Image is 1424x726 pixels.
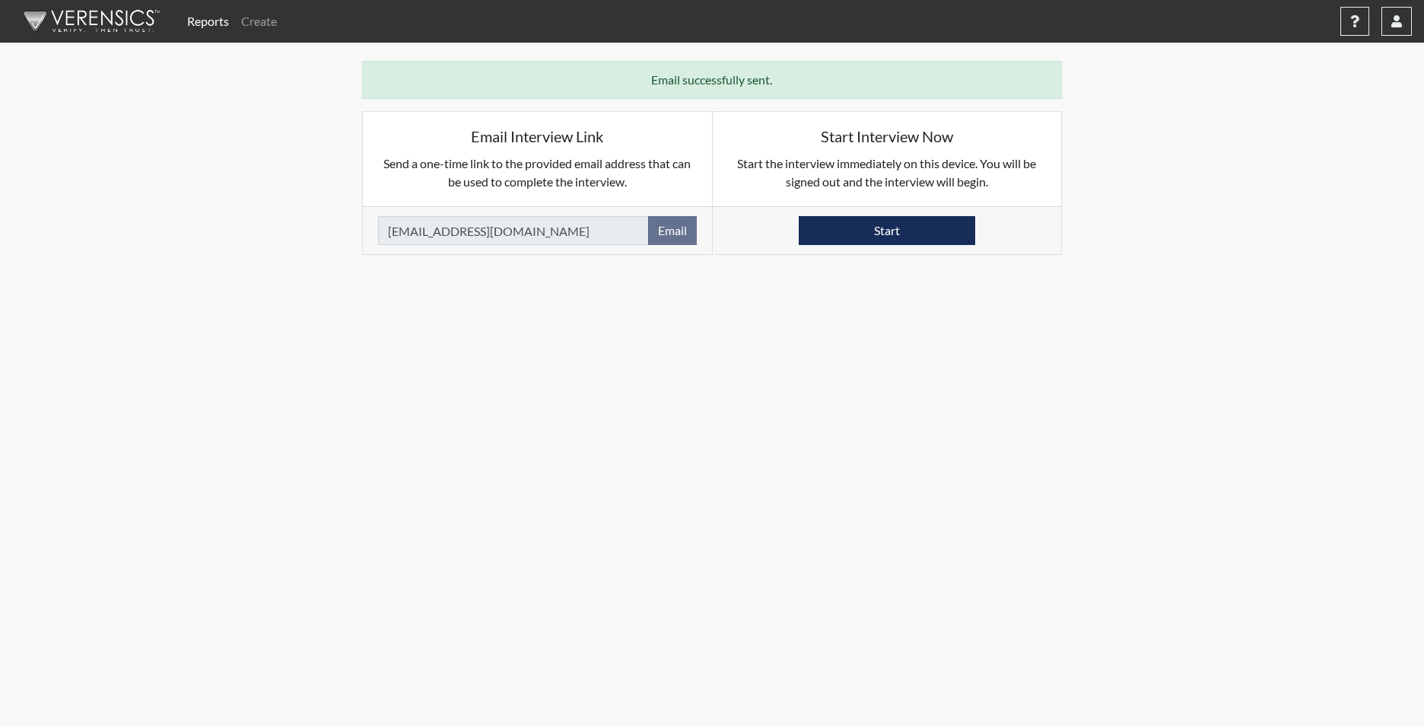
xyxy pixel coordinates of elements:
h5: Email Interview Link [378,127,697,145]
p: Email successfully sent. [378,71,1046,89]
input: Email Address [378,216,649,245]
a: Reports [181,6,235,37]
a: Create [235,6,283,37]
p: Send a one-time link to the provided email address that can be used to complete the interview. [378,154,697,191]
h5: Start Interview Now [728,127,1047,145]
p: Start the interview immediately on this device. You will be signed out and the interview will begin. [728,154,1047,191]
button: Email [648,216,697,245]
button: Start [799,216,975,245]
